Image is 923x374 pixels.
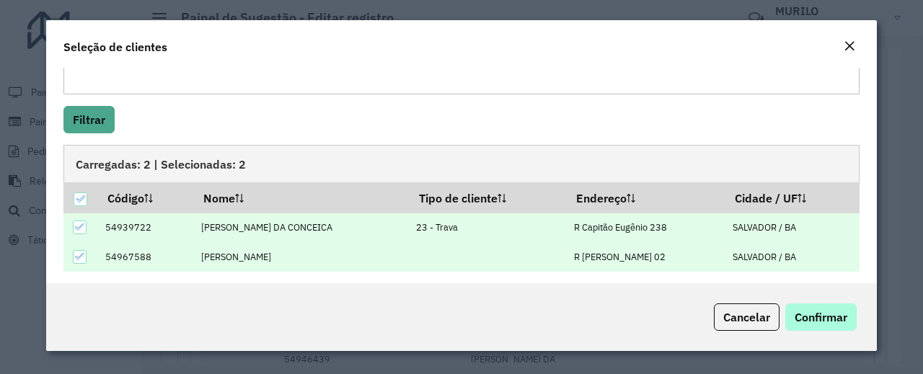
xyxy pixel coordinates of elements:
[193,182,408,213] th: Nome
[97,242,193,272] td: 54967588
[566,182,725,213] th: Endereço
[795,310,847,324] span: Confirmar
[839,37,860,56] button: Close
[63,106,115,133] button: Filtrar
[785,303,857,331] button: Confirmar
[844,40,855,52] em: Fechar
[725,213,860,243] td: SALVADOR / BA
[193,213,408,243] td: [PERSON_NAME] DA CONCEICA
[97,182,193,213] th: Código
[566,242,725,272] td: R [PERSON_NAME] 02
[566,213,725,243] td: R Capitão Eugênio 238
[409,213,566,243] td: 23 - Trava
[409,182,566,213] th: Tipo de cliente
[725,242,860,272] td: SALVADOR / BA
[723,310,770,324] span: Cancelar
[193,242,408,272] td: [PERSON_NAME]
[97,213,193,243] td: 54939722
[714,303,780,331] button: Cancelar
[63,38,167,55] h4: Seleção de clientes
[725,182,860,213] th: Cidade / UF
[63,145,860,182] div: Carregadas: 2 | Selecionadas: 2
